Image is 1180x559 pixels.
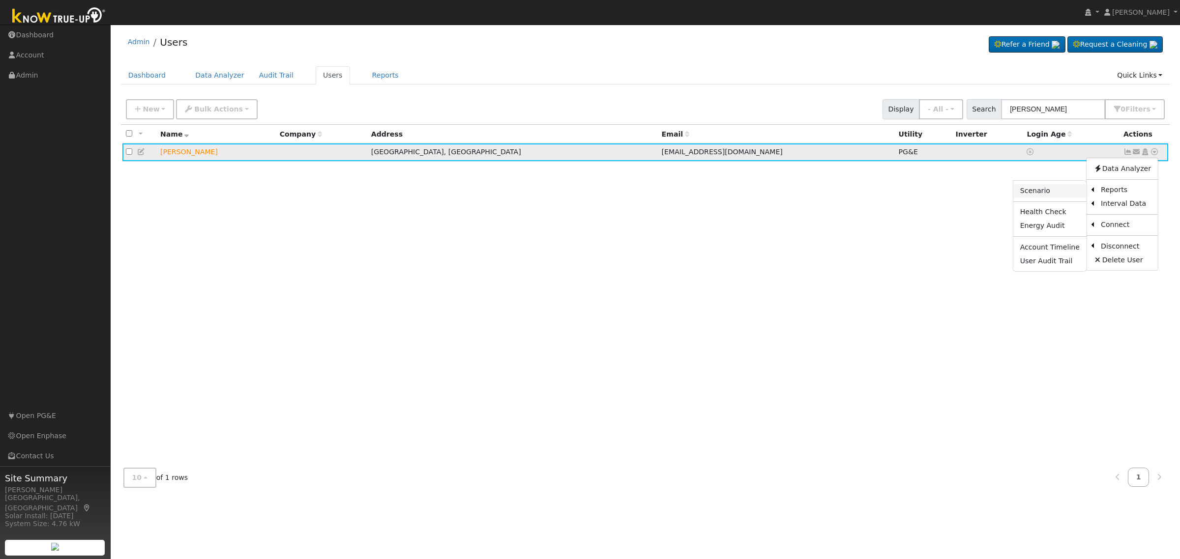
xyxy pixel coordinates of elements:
[1087,253,1158,267] a: Delete User
[1150,147,1159,157] a: Other actions
[194,105,243,113] span: Bulk Actions
[1013,205,1087,219] a: Health Check Report
[1123,129,1165,140] div: Actions
[883,99,919,119] span: Display
[1110,66,1170,84] a: Quick Links
[1013,240,1087,254] a: Account Timeline Report
[371,129,655,140] div: Address
[5,493,105,513] div: [GEOGRAPHIC_DATA], [GEOGRAPHIC_DATA]
[5,485,105,495] div: [PERSON_NAME]
[143,105,159,113] span: New
[5,511,105,521] div: Solar Install: [DATE]
[5,519,105,529] div: System Size: 4.76 kW
[1027,130,1072,138] span: Days since last login
[956,129,1020,140] div: Inverter
[316,66,350,84] a: Users
[188,66,252,84] a: Data Analyzer
[123,468,188,488] span: of 1 rows
[1128,468,1150,487] a: 1
[1094,183,1158,197] a: Reports
[280,130,322,138] span: Company name
[1123,148,1132,156] a: Show Graph
[1094,218,1158,232] a: Connect
[1027,148,1035,156] a: No login access
[252,66,301,84] a: Audit Trail
[967,99,1002,119] span: Search
[121,66,174,84] a: Dashboard
[662,148,783,156] span: [EMAIL_ADDRESS][DOMAIN_NAME]
[83,504,91,512] a: Map
[5,472,105,485] span: Site Summary
[989,36,1065,53] a: Refer a Friend
[1141,148,1150,156] a: Login As
[1067,36,1163,53] a: Request a Cleaning
[157,143,276,162] td: Lead
[899,148,918,156] span: PG&E
[1013,184,1087,198] a: Scenario Report
[1052,41,1060,49] img: retrieve
[1094,239,1158,253] a: Disconnect
[123,468,156,488] button: 10
[899,129,949,140] div: Utility
[126,99,175,119] button: New
[160,36,187,48] a: Users
[1150,41,1157,49] img: retrieve
[137,148,146,156] a: Edit User
[1132,147,1141,157] a: daviddrinnon@gmail.com
[176,99,257,119] button: Bulk Actions
[132,474,142,481] span: 10
[1013,219,1087,233] a: Energy Audit Report
[365,66,406,84] a: Reports
[1001,99,1105,119] input: Search
[160,130,189,138] span: Name
[368,143,658,162] td: [GEOGRAPHIC_DATA], [GEOGRAPHIC_DATA]
[1125,105,1150,113] span: Filter
[1105,99,1165,119] button: 0Filters
[128,38,150,46] a: Admin
[1087,162,1158,175] a: Data Analyzer
[1112,8,1170,16] span: [PERSON_NAME]
[51,543,59,551] img: retrieve
[1094,197,1158,211] a: Interval Data
[1013,254,1087,268] a: User Audit Trail
[1146,105,1150,113] span: s
[919,99,963,119] button: - All -
[662,130,689,138] span: Email
[7,5,111,28] img: Know True-Up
